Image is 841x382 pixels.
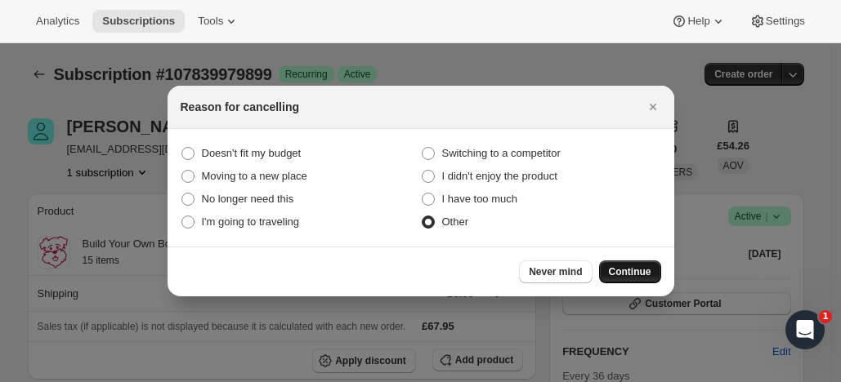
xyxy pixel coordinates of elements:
[519,260,592,283] button: Never mind
[599,260,661,283] button: Continue
[202,170,307,182] span: Moving to a new place
[36,15,79,28] span: Analytics
[92,10,185,33] button: Subscriptions
[202,215,300,228] span: I'm going to traveling
[26,10,89,33] button: Analytics
[642,95,664,118] button: Close
[819,310,832,323] span: 1
[188,10,249,33] button: Tools
[442,147,561,159] span: Switching to a competitor
[442,170,557,182] span: I didn't enjoy the product
[740,10,815,33] button: Settings
[198,15,223,28] span: Tools
[442,193,518,205] span: I have too much
[529,265,582,278] span: Never mind
[661,10,736,33] button: Help
[687,15,709,28] span: Help
[766,15,805,28] span: Settings
[785,310,825,349] iframe: Intercom live chat
[202,193,294,205] span: No longer need this
[442,215,469,228] span: Other
[202,147,302,159] span: Doesn't fit my budget
[609,265,651,278] span: Continue
[102,15,175,28] span: Subscriptions
[181,99,299,115] h2: Reason for cancelling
